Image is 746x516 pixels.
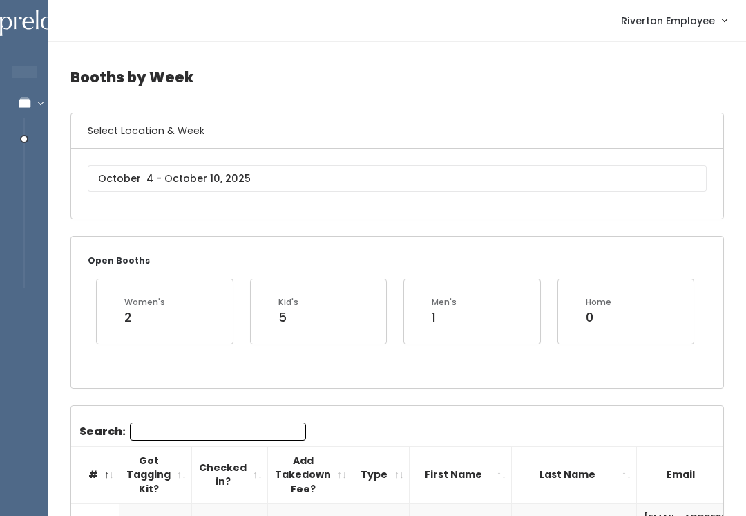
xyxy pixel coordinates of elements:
th: First Name: activate to sort column ascending [410,446,512,504]
div: 1 [432,308,457,326]
div: 5 [278,308,298,326]
div: Women's [124,296,165,308]
div: 2 [124,308,165,326]
span: Riverton Employee [621,13,715,28]
h4: Booths by Week [70,58,724,96]
h6: Select Location & Week [71,113,723,149]
th: Checked in?: activate to sort column ascending [192,446,268,504]
th: Type: activate to sort column ascending [352,446,410,504]
input: Search: [130,423,306,441]
div: Kid's [278,296,298,308]
a: Riverton Employee [607,6,740,35]
th: #: activate to sort column descending [71,446,119,504]
th: Add Takedown Fee?: activate to sort column ascending [268,446,352,504]
div: 0 [586,308,611,326]
th: Got Tagging Kit?: activate to sort column ascending [119,446,192,504]
div: Men's [432,296,457,308]
small: Open Booths [88,255,150,266]
label: Search: [79,423,306,441]
th: Last Name: activate to sort column ascending [512,446,637,504]
th: Email: activate to sort column ascending [637,446,739,504]
input: October 4 - October 10, 2025 [88,165,707,192]
div: Home [586,296,611,308]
